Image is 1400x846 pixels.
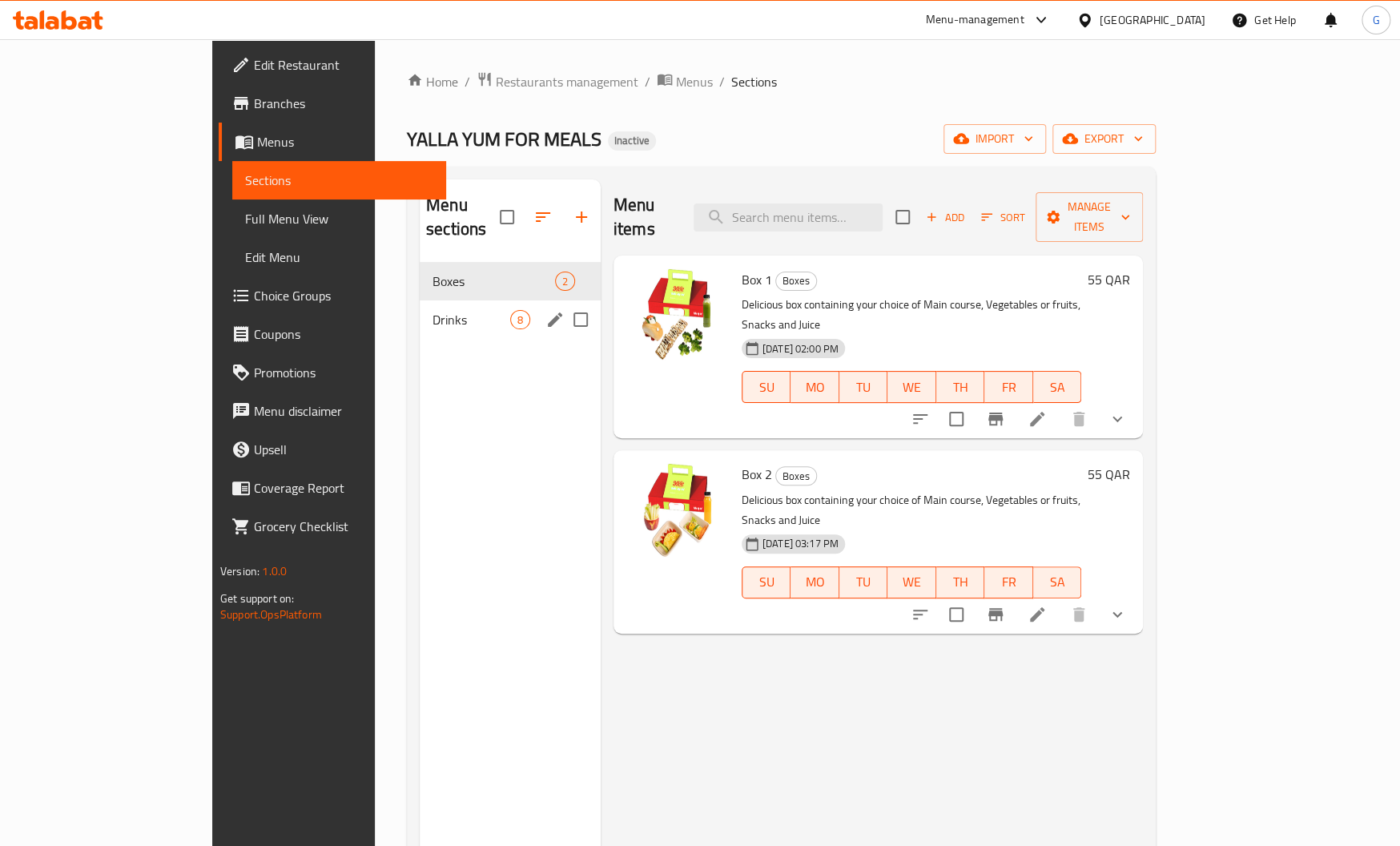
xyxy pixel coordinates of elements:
[254,324,433,344] span: Coupons
[524,198,562,236] span: Sort sections
[219,469,446,507] a: Coverage Report
[407,71,1156,92] nav: breadcrumb
[556,274,574,289] span: 2
[543,308,567,332] button: edit
[219,392,446,430] a: Menu disclaimer
[977,205,1029,230] button: Sort
[645,72,650,91] li: /
[791,566,839,598] button: MO
[626,463,729,566] img: Box 2
[219,46,446,84] a: Edit Restaurant
[719,72,725,91] li: /
[991,376,1027,399] span: FR
[510,310,530,329] div: items
[254,517,433,536] span: Grocery Checklist
[943,376,979,399] span: TH
[976,400,1015,438] button: Branch-specific-item
[943,124,1046,154] button: import
[562,198,601,236] button: Add section
[608,134,656,147] span: Inactive
[846,570,882,594] span: TU
[555,272,575,291] div: items
[971,205,1036,230] span: Sort items
[894,376,930,399] span: WE
[887,566,936,598] button: WE
[232,199,446,238] a: Full Menu View
[749,570,784,594] span: SU
[254,55,433,75] span: Edit Restaurant
[1033,371,1082,403] button: SA
[1065,129,1143,149] span: export
[254,440,433,459] span: Upsell
[1060,595,1098,634] button: delete
[420,300,601,339] div: Drinks8edit
[923,208,967,227] span: Add
[219,353,446,392] a: Promotions
[232,238,446,276] a: Edit Menu
[496,72,638,91] span: Restaurants management
[976,595,1015,634] button: Branch-specific-item
[887,371,936,403] button: WE
[1098,595,1136,634] button: show more
[936,371,985,403] button: TH
[991,570,1027,594] span: FR
[984,566,1033,598] button: FR
[742,566,791,598] button: SU
[1028,605,1047,624] a: Edit menu item
[797,570,833,594] span: MO
[219,84,446,123] a: Branches
[1052,124,1156,154] button: export
[219,507,446,546] a: Grocery Checklist
[1100,11,1205,29] div: [GEOGRAPHIC_DATA]
[245,248,433,267] span: Edit Menu
[1036,192,1143,242] button: Manage items
[420,256,601,345] nav: Menu sections
[749,376,784,399] span: SU
[254,94,433,113] span: Branches
[886,200,919,234] span: Select section
[219,315,446,353] a: Coupons
[245,209,433,228] span: Full Menu View
[426,193,500,241] h2: Menu sections
[756,341,845,357] span: [DATE] 02:00 PM
[742,371,791,403] button: SU
[846,376,882,399] span: TU
[608,131,656,151] div: Inactive
[776,272,816,290] span: Boxes
[1108,409,1127,429] svg: Show Choices
[742,268,772,292] span: Box 1
[1088,463,1130,485] h6: 55 QAR
[839,566,888,598] button: TU
[219,123,446,161] a: Menus
[626,268,729,371] img: Box 1
[511,312,529,328] span: 8
[1372,11,1379,29] span: G
[254,363,433,382] span: Promotions
[839,371,888,403] button: TU
[262,561,287,582] span: 1.0.0
[219,430,446,469] a: Upsell
[219,276,446,315] a: Choice Groups
[1028,409,1047,429] a: Edit menu item
[926,10,1024,30] div: Menu-management
[254,401,433,421] span: Menu disclaimer
[254,478,433,498] span: Coverage Report
[1033,566,1082,598] button: SA
[894,570,930,594] span: WE
[257,132,433,151] span: Menus
[490,200,524,234] span: Select all sections
[939,598,973,631] span: Select to update
[477,71,638,92] a: Restaurants management
[797,376,833,399] span: MO
[220,604,322,625] a: Support.OpsPlatform
[919,205,971,230] span: Add item
[676,72,713,91] span: Menus
[775,272,817,291] div: Boxes
[936,566,985,598] button: TH
[775,466,817,485] div: Boxes
[981,208,1025,227] span: Sort
[1098,400,1136,438] button: show more
[742,295,1081,335] p: Delicious box containing your choice of Main course, Vegetables or fruits, Snacks and Juice
[432,310,510,329] span: Drinks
